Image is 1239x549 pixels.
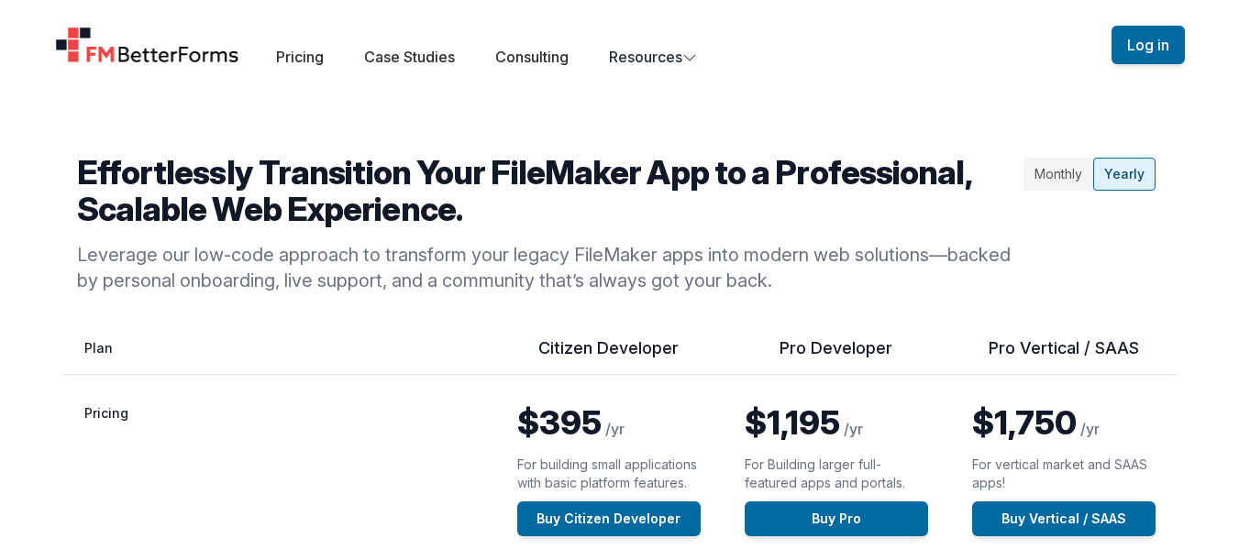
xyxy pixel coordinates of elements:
p: For vertical market and SAAS apps! [972,456,1156,492]
span: $1,195 [745,402,840,443]
th: Pro Vertical / SAAS [950,337,1178,375]
p: For building small applications with basic platform features. [517,456,701,492]
a: Case Studies [364,48,455,66]
button: Log in [1112,26,1185,64]
a: Buy Vertical / SAAS [972,501,1156,536]
p: Leverage our low-code approach to transform your legacy FileMaker apps into modern web solutions—... [77,242,1016,293]
h2: Effortlessly Transition Your FileMaker App to a Professional, Scalable Web Experience. [77,154,1016,227]
a: Consulting [495,48,569,66]
span: /yr [844,420,863,438]
span: Plan [84,340,113,356]
span: /yr [1080,420,1100,438]
a: Home [55,27,240,63]
a: Buy Citizen Developer [517,501,701,536]
th: Citizen Developer [495,337,723,375]
button: Resources [609,46,697,68]
div: Monthly [1023,158,1093,191]
p: For Building larger full-featured apps and portals. [745,456,928,492]
a: Pricing [276,48,324,66]
div: Yearly [1093,158,1156,191]
a: Buy Pro [745,501,928,536]
nav: Global [33,22,1207,68]
th: Pro Developer [723,337,950,375]
span: /yr [605,420,625,438]
span: $1,750 [972,402,1077,443]
span: $395 [517,402,602,443]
